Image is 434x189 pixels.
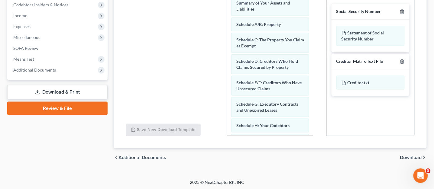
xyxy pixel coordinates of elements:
[126,124,201,136] button: Save New Download Template
[114,155,118,160] i: chevron_left
[422,155,427,160] i: chevron_right
[336,26,405,46] div: Statement of Social Security Number
[236,123,290,128] span: Schedule H: Your Codebtors
[13,56,34,62] span: Means Test
[13,46,38,51] span: SOFA Review
[236,22,281,27] span: Schedule A/B: Property
[13,2,68,7] span: Codebtors Insiders & Notices
[118,155,166,160] span: Additional Documents
[236,80,302,91] span: Schedule E/F: Creditors Who Have Unsecured Claims
[236,59,298,70] span: Schedule D: Creditors Who Hold Claims Secured by Property
[7,85,108,99] a: Download & Print
[400,155,427,160] button: Download chevron_right
[236,0,290,11] span: Summary of Your Assets and Liabilities
[13,67,56,72] span: Additional Documents
[13,35,40,40] span: Miscellaneous
[8,43,108,54] a: SOFA Review
[236,37,304,48] span: Schedule C: The Property You Claim as Exempt
[13,13,27,18] span: Income
[400,155,422,160] span: Download
[336,9,381,14] div: Social Security Number
[413,168,428,183] iframe: Intercom live chat
[236,101,298,113] span: Schedule G: Executory Contracts and Unexpired Leases
[7,102,108,115] a: Review & File
[13,24,31,29] span: Expenses
[426,168,431,173] span: 3
[336,59,383,64] div: Creditor Matrix Text File
[336,76,405,90] div: Creditor.txt
[114,155,166,160] a: chevron_left Additional Documents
